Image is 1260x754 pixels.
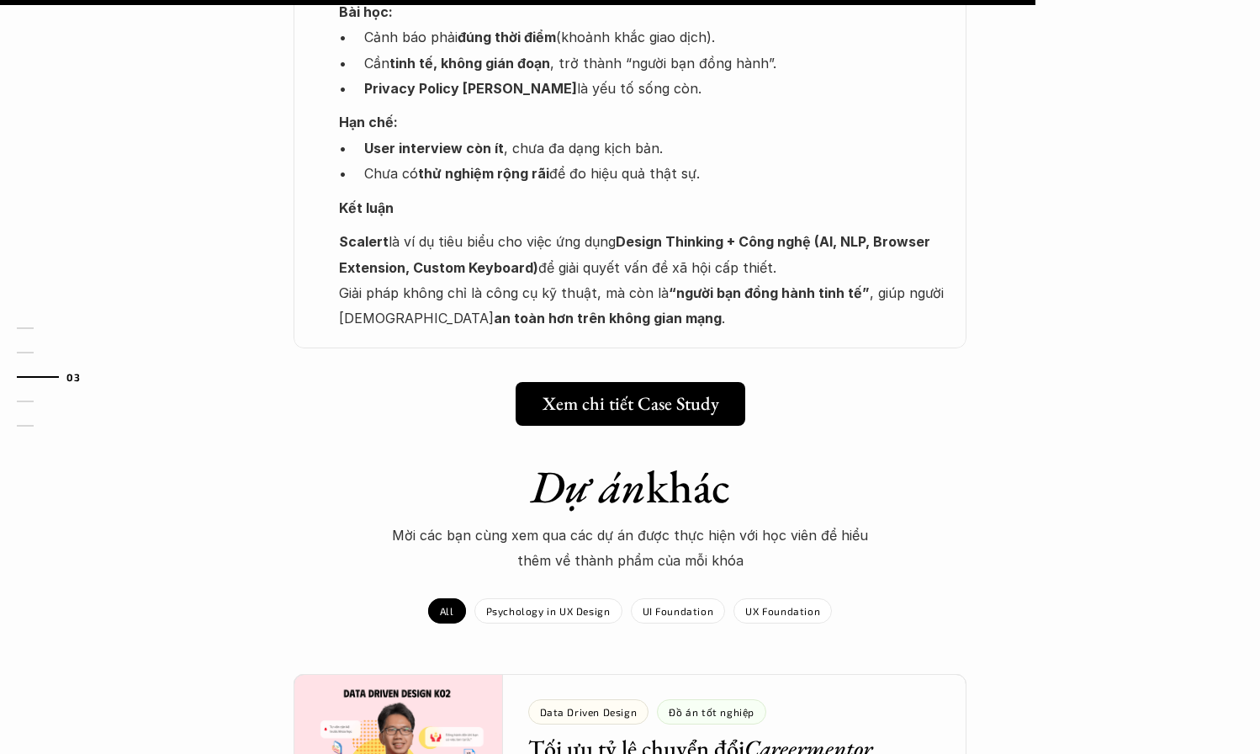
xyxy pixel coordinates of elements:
strong: Bài học: [339,3,393,20]
p: UI Foundation [643,605,714,617]
p: là ví dụ tiêu biểu cho việc ứng dụng để giải quyết vấn đề xã hội cấp thiết. Giải pháp không chỉ l... [339,229,950,332]
p: UX Foundation [745,605,820,617]
p: Cảnh báo phải (khoảnh khắc giao dịch). [364,24,950,50]
p: là yếu tố sống còn. [364,76,950,101]
h5: Xem chi tiết Case Study [543,393,719,415]
strong: 03 [66,371,80,383]
h1: khác [336,459,924,514]
strong: User interview còn ít [364,140,504,157]
strong: “người bạn đồng hành tinh tế” [669,284,870,301]
strong: tinh tế, không gián đoạn [389,55,550,72]
a: Xem chi tiết Case Study [516,382,745,426]
em: Dự án [531,457,646,516]
strong: Hạn chế: [339,114,398,130]
strong: Scalert [339,233,389,250]
p: , chưa đa dạng kịch bản. [364,135,950,161]
p: Mời các bạn cùng xem qua các dự án được thực hiện với học viên để hiểu thêm về thành phẩm của mỗi... [378,523,882,574]
p: Cần , trở thành “người bạn đồng hành”. [364,50,950,76]
strong: Privacy Policy [PERSON_NAME] [364,80,577,97]
strong: an toàn hơn trên không gian mạng [494,310,722,327]
a: 03 [17,367,97,387]
p: Psychology in UX Design [486,605,611,617]
strong: Design Thinking + Công nghệ (AI, NLP, Browser Extension, Custom Keyboard) [339,233,934,275]
p: Chưa có để đo hiệu quả thật sự. [364,161,950,186]
strong: thử nghiệm rộng rãi [418,165,549,182]
strong: Kết luận [339,199,394,216]
p: All [440,605,454,617]
strong: đúng thời điểm [458,29,556,45]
